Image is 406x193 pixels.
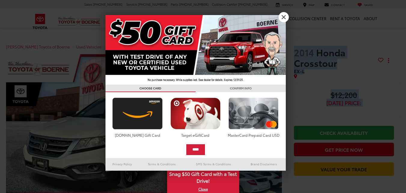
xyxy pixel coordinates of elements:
a: Terms & Conditions [139,160,185,168]
div: MasterCard Prepaid Card USD [227,132,280,138]
img: mastercard.png [227,98,280,129]
div: [DOMAIN_NAME] Gift Card [111,132,164,138]
span: Snag $50 Gift Card with a Test Drive! [168,167,239,186]
h3: CONFIRM INFO [196,85,286,92]
div: Target eGiftCard [169,132,222,138]
a: Privacy Policy [105,160,139,168]
a: SMS Terms & Conditions [185,160,242,168]
a: Brand Disclaimers [242,160,286,168]
img: targetcard.png [169,98,222,129]
img: amazoncard.png [111,98,164,129]
img: 42635_top_851395.jpg [105,15,286,85]
h3: CHOOSE CARD [105,85,196,92]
